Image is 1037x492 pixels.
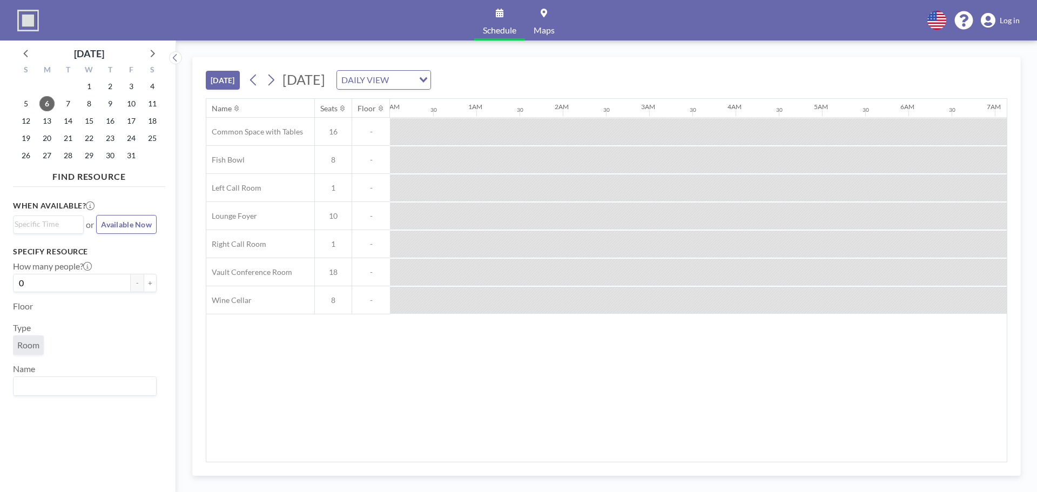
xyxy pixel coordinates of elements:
[13,363,35,374] label: Name
[212,104,232,113] div: Name
[120,64,142,78] div: F
[555,103,569,111] div: 2AM
[86,219,94,230] span: or
[17,10,39,31] img: organization-logo
[13,167,165,182] h4: FIND RESOURCE
[39,96,55,111] span: Monday, October 6, 2025
[206,239,266,249] span: Right Call Room
[14,377,156,395] div: Search for option
[18,148,33,163] span: Sunday, October 26, 2025
[206,71,240,90] button: [DATE]
[145,96,160,111] span: Saturday, October 11, 2025
[124,96,139,111] span: Friday, October 10, 2025
[39,113,55,129] span: Monday, October 13, 2025
[124,113,139,129] span: Friday, October 17, 2025
[358,104,376,113] div: Floor
[99,64,120,78] div: T
[82,79,97,94] span: Wednesday, October 1, 2025
[16,64,37,78] div: S
[315,267,352,277] span: 18
[15,379,150,393] input: Search for option
[534,26,555,35] span: Maps
[352,211,390,221] span: -
[37,64,58,78] div: M
[468,103,482,111] div: 1AM
[728,103,742,111] div: 4AM
[981,13,1020,28] a: Log in
[58,64,79,78] div: T
[60,148,76,163] span: Tuesday, October 28, 2025
[74,46,104,61] div: [DATE]
[103,79,118,94] span: Thursday, October 2, 2025
[13,261,92,272] label: How many people?
[315,239,352,249] span: 1
[863,106,869,113] div: 30
[382,103,400,111] div: 12AM
[145,113,160,129] span: Saturday, October 18, 2025
[352,239,390,249] span: -
[18,113,33,129] span: Sunday, October 12, 2025
[60,96,76,111] span: Tuesday, October 7, 2025
[206,267,292,277] span: Vault Conference Room
[82,148,97,163] span: Wednesday, October 29, 2025
[18,96,33,111] span: Sunday, October 5, 2025
[79,64,100,78] div: W
[96,215,157,234] button: Available Now
[14,216,83,232] div: Search for option
[206,295,252,305] span: Wine Cellar
[603,106,610,113] div: 30
[124,79,139,94] span: Friday, October 3, 2025
[352,127,390,137] span: -
[60,131,76,146] span: Tuesday, October 21, 2025
[352,295,390,305] span: -
[206,183,261,193] span: Left Call Room
[103,131,118,146] span: Thursday, October 23, 2025
[15,218,77,230] input: Search for option
[144,274,157,292] button: +
[641,103,655,111] div: 3AM
[18,131,33,146] span: Sunday, October 19, 2025
[483,26,516,35] span: Schedule
[13,247,157,257] h3: Specify resource
[352,183,390,193] span: -
[987,103,1001,111] div: 7AM
[131,274,144,292] button: -
[339,73,391,87] span: DAILY VIEW
[60,113,76,129] span: Tuesday, October 14, 2025
[1000,16,1020,25] span: Log in
[206,211,257,221] span: Lounge Foyer
[145,131,160,146] span: Saturday, October 25, 2025
[900,103,914,111] div: 6AM
[82,113,97,129] span: Wednesday, October 15, 2025
[315,155,352,165] span: 8
[392,73,413,87] input: Search for option
[103,113,118,129] span: Thursday, October 16, 2025
[39,131,55,146] span: Monday, October 20, 2025
[315,211,352,221] span: 10
[315,127,352,137] span: 16
[145,79,160,94] span: Saturday, October 4, 2025
[103,148,118,163] span: Thursday, October 30, 2025
[82,131,97,146] span: Wednesday, October 22, 2025
[320,104,338,113] div: Seats
[103,96,118,111] span: Thursday, October 9, 2025
[124,131,139,146] span: Friday, October 24, 2025
[101,220,152,229] span: Available Now
[13,322,31,333] label: Type
[82,96,97,111] span: Wednesday, October 8, 2025
[13,301,33,312] label: Floor
[337,71,430,89] div: Search for option
[315,295,352,305] span: 8
[352,155,390,165] span: -
[142,64,163,78] div: S
[690,106,696,113] div: 30
[814,103,828,111] div: 5AM
[282,71,325,87] span: [DATE]
[430,106,437,113] div: 30
[352,267,390,277] span: -
[315,183,352,193] span: 1
[517,106,523,113] div: 30
[206,127,303,137] span: Common Space with Tables
[17,340,39,350] span: Room
[776,106,783,113] div: 30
